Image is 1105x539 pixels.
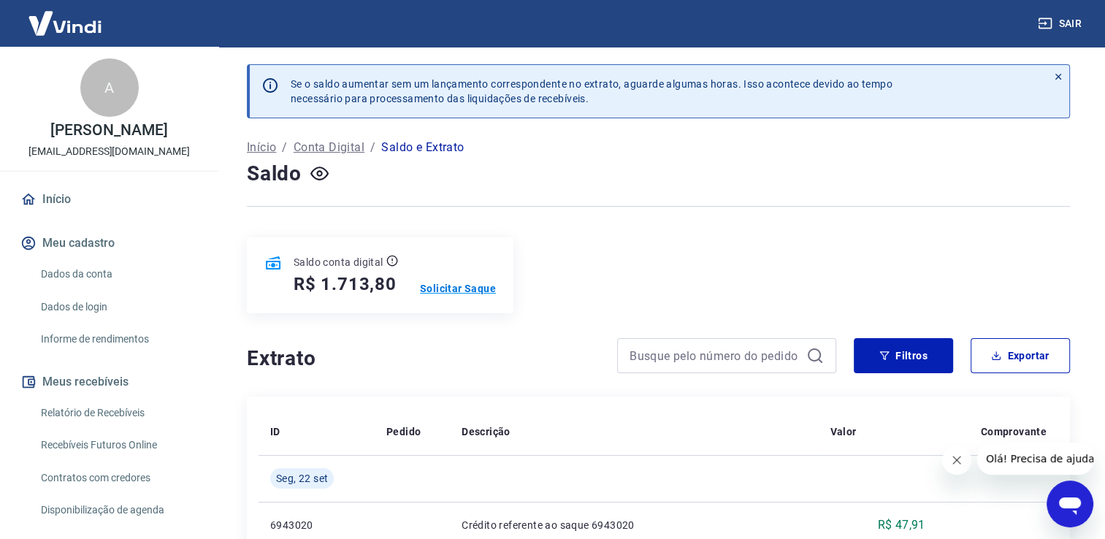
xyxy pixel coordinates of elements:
a: Relatório de Recebíveis [35,398,201,428]
a: Início [18,183,201,215]
h5: R$ 1.713,80 [294,272,397,296]
button: Filtros [854,338,953,373]
button: Meu cadastro [18,227,201,259]
iframe: Mensagem da empresa [977,443,1093,475]
p: 6943020 [270,518,363,532]
button: Meus recebíveis [18,366,201,398]
p: / [370,139,375,156]
a: Início [247,139,276,156]
div: A [80,58,139,117]
p: Crédito referente ao saque 6943020 [462,518,806,532]
p: / [282,139,287,156]
p: Descrição [462,424,511,439]
iframe: Fechar mensagem [942,446,971,475]
p: Pedido [386,424,421,439]
p: Comprovante [981,424,1047,439]
a: Solicitar Saque [420,281,496,296]
p: ID [270,424,280,439]
p: R$ 47,91 [877,516,925,534]
p: Saldo e Extrato [381,139,464,156]
p: Saldo conta digital [294,255,383,269]
span: Olá! Precisa de ajuda? [9,10,123,22]
button: Exportar [971,338,1070,373]
input: Busque pelo número do pedido [630,345,800,367]
a: Informe de rendimentos [35,324,201,354]
p: [PERSON_NAME] [50,123,167,138]
p: [EMAIL_ADDRESS][DOMAIN_NAME] [28,144,190,159]
p: Valor [830,424,857,439]
h4: Saldo [247,159,302,188]
a: Contratos com credores [35,463,201,493]
img: Vindi [18,1,112,45]
p: Se o saldo aumentar sem um lançamento correspondente no extrato, aguarde algumas horas. Isso acon... [291,77,892,106]
a: Conta Digital [294,139,364,156]
a: Dados de login [35,292,201,322]
a: Dados da conta [35,259,201,289]
button: Sair [1035,10,1087,37]
h4: Extrato [247,344,600,373]
iframe: Botão para abrir a janela de mensagens [1047,481,1093,527]
a: Recebíveis Futuros Online [35,430,201,460]
span: Seg, 22 set [276,471,328,486]
a: Disponibilização de agenda [35,495,201,525]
